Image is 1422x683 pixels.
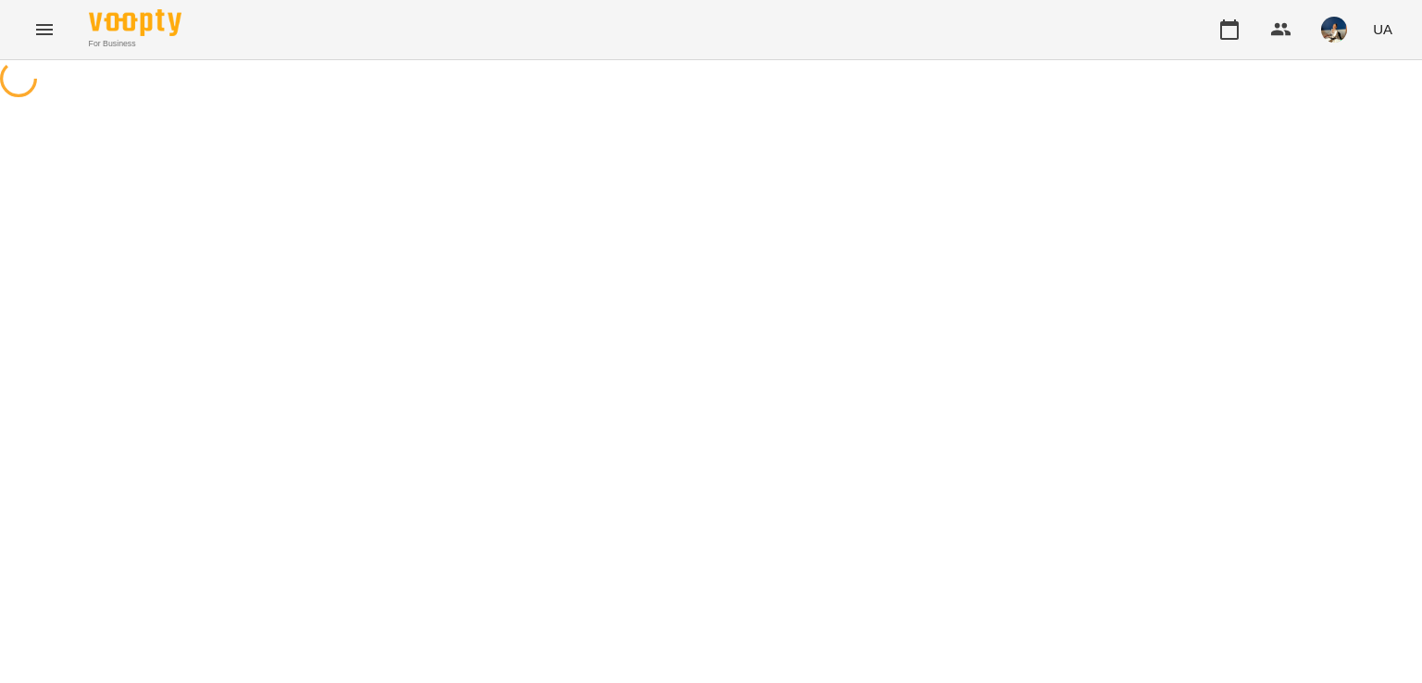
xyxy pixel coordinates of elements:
button: UA [1366,12,1400,46]
span: For Business [89,38,181,50]
img: Voopty Logo [89,9,181,36]
button: Menu [22,7,67,52]
img: 728131e120417835d086312ced40bd2d.jpg [1321,17,1347,43]
span: UA [1373,19,1392,39]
